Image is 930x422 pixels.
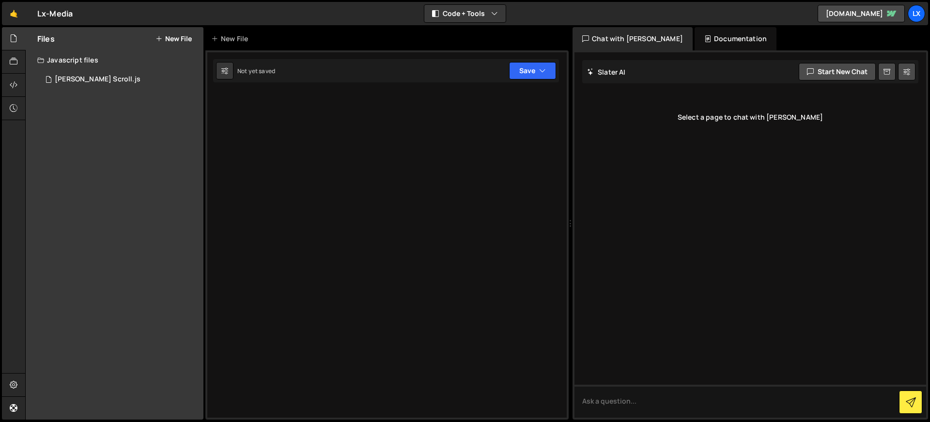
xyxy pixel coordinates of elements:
[55,75,140,84] div: [PERSON_NAME] Scroll.js
[908,5,925,22] a: Lx
[237,67,275,75] div: Not yet saved
[587,67,626,77] h2: Slater AI
[37,33,55,44] h2: Files
[799,63,876,80] button: Start new chat
[509,62,556,79] button: Save
[2,2,26,25] a: 🤙
[424,5,506,22] button: Code + Tools
[26,50,203,70] div: Javascript files
[155,35,192,43] button: New File
[37,70,203,89] div: 16614/45231.js
[818,5,905,22] a: [DOMAIN_NAME]
[211,34,252,44] div: New File
[695,27,776,50] div: Documentation
[37,8,73,19] div: Lx-Media
[573,27,693,50] div: Chat with [PERSON_NAME]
